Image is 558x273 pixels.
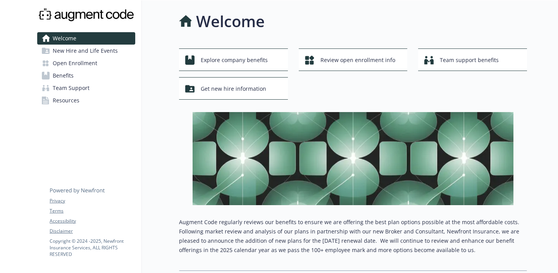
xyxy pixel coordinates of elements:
span: Resources [53,94,79,107]
a: Accessibility [50,218,135,225]
span: Welcome [53,32,76,45]
span: Benefits [53,69,74,82]
span: Open Enrollment [53,57,97,69]
p: Augment Code regularly reviews our benefits to ensure we are offering the best plan options possi... [179,218,527,255]
button: Review open enrollment info [299,48,408,71]
button: Explore company benefits [179,48,288,71]
span: Get new hire information [201,81,266,96]
span: Team support benefits [440,53,499,67]
h1: Welcome [196,10,265,33]
button: Get new hire information [179,77,288,100]
a: New Hire and Life Events [37,45,135,57]
img: overview page banner [193,112,513,205]
a: Privacy [50,197,135,204]
a: Resources [37,94,135,107]
a: Benefits [37,69,135,82]
span: Explore company benefits [201,53,268,67]
a: Open Enrollment [37,57,135,69]
a: Welcome [37,32,135,45]
a: Disclaimer [50,228,135,235]
p: Copyright © 2024 - 2025 , Newfront Insurance Services, ALL RIGHTS RESERVED [50,238,135,257]
button: Team support benefits [418,48,527,71]
a: Team Support [37,82,135,94]
span: Team Support [53,82,90,94]
a: Terms [50,207,135,214]
span: New Hire and Life Events [53,45,118,57]
span: Review open enrollment info [320,53,395,67]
